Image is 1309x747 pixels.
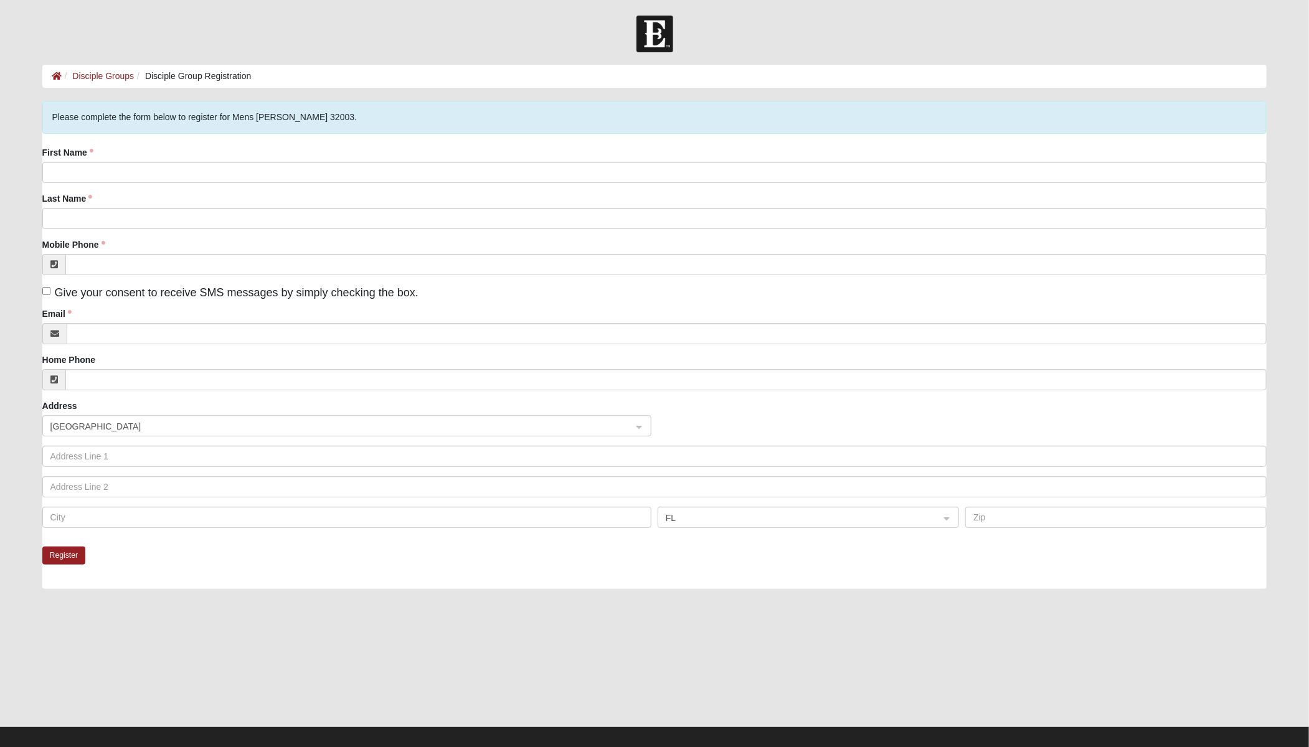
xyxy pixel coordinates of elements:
button: Register [42,547,86,565]
img: Church of Eleven22 Logo [636,16,673,52]
input: Give your consent to receive SMS messages by simply checking the box. [42,287,50,295]
label: Home Phone [42,354,96,366]
label: Last Name [42,192,93,205]
input: Zip [965,507,1267,528]
div: Please complete the form below to register for Mens [PERSON_NAME] 32003. [42,101,1267,134]
input: Address Line 2 [42,476,1267,497]
span: FL [666,511,929,525]
label: First Name [42,146,93,159]
span: United States [50,420,621,433]
li: Disciple Group Registration [134,70,251,83]
label: Address [42,400,77,412]
label: Mobile Phone [42,238,105,251]
input: City [42,507,651,528]
span: Give your consent to receive SMS messages by simply checking the box. [55,286,418,299]
a: Disciple Groups [72,71,134,81]
input: Address Line 1 [42,446,1267,467]
label: Email [42,308,72,320]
